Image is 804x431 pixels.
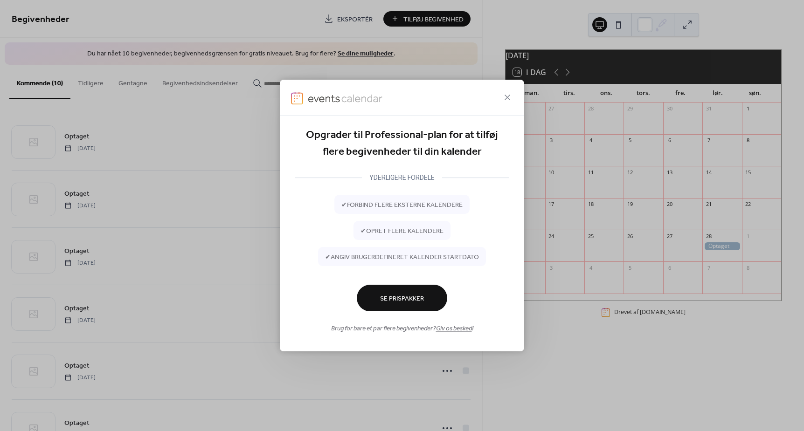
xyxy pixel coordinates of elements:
span: ✔ angiv brugerdefineret kalender startdato [325,253,479,262]
div: YDERLIGERE FORDELE [362,172,442,183]
button: Se Prispakker [357,285,447,311]
a: Giv os besked [436,322,472,335]
span: ✔ opret flere kalendere [360,226,444,236]
span: ✔ forbind flere eksterne kalendere [341,200,463,210]
span: Brug for bare et par flere begivenheder? ! [331,324,473,334]
img: logo-icon [291,91,303,104]
span: Se Prispakker [380,294,424,304]
img: logo-type [308,91,383,104]
div: Opgrader til Professional-plan for at tilføj flere begivenheder til din kalender [295,127,509,161]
